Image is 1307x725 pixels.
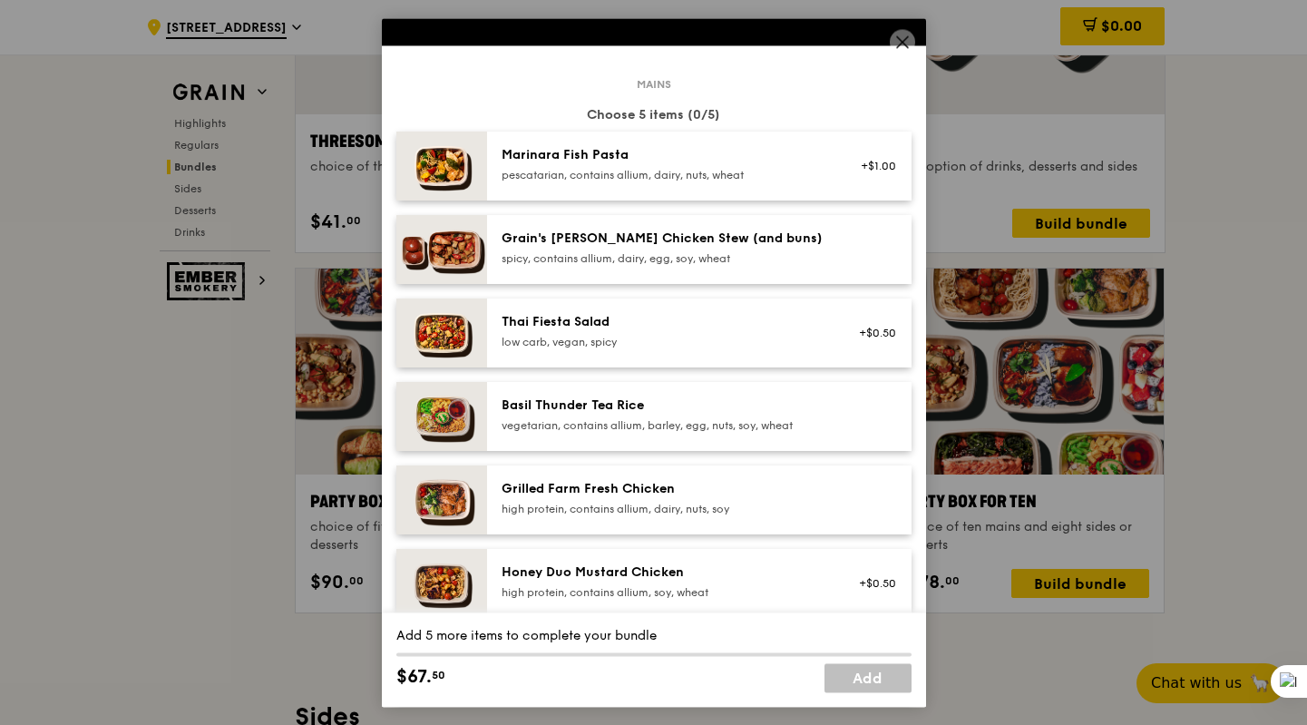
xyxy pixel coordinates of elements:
span: Mains [629,77,678,92]
img: daily_normal_HORZ-Basil-Thunder-Tea-Rice.jpg [396,382,487,451]
div: Marinara Fish Pasta [502,146,827,164]
img: daily_normal_Grains-Curry-Chicken-Stew-HORZ.jpg [396,215,487,284]
div: high protein, contains allium, soy, wheat [502,585,827,600]
span: $67. [396,663,432,691]
div: Grain's [PERSON_NAME] Chicken Stew (and buns) [502,230,827,248]
div: low carb, vegan, spicy [502,335,827,349]
img: daily_normal_Honey_Duo_Mustard_Chicken__Horizontal_.jpg [396,549,487,618]
div: +$0.50 [849,576,897,591]
div: vegetarian, contains allium, barley, egg, nuts, soy, wheat [502,418,827,433]
img: daily_normal_Thai_Fiesta_Salad__Horizontal_.jpg [396,299,487,367]
div: pescatarian, contains allium, dairy, nuts, wheat [502,168,827,182]
div: Honey Duo Mustard Chicken [502,563,827,582]
img: daily_normal_Marinara_Fish_Pasta__Horizontal_.jpg [396,132,487,201]
a: Add [824,663,912,692]
div: Add 5 more items to complete your bundle [396,627,912,645]
div: Grilled Farm Fresh Chicken [502,480,827,498]
img: daily_normal_HORZ-Grilled-Farm-Fresh-Chicken.jpg [396,465,487,534]
div: +$0.50 [849,326,897,340]
div: Basil Thunder Tea Rice [502,397,827,415]
span: 50 [432,668,445,682]
div: Choose 5 items (0/5) [396,106,912,124]
div: +$1.00 [849,159,897,173]
div: high protein, contains allium, dairy, nuts, soy [502,502,827,516]
div: spicy, contains allium, dairy, egg, soy, wheat [502,251,827,266]
div: Thai Fiesta Salad [502,313,827,331]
